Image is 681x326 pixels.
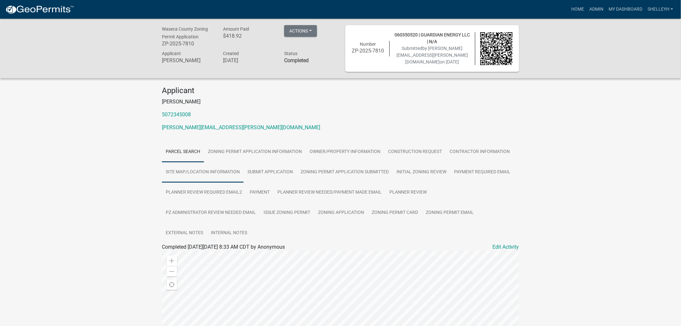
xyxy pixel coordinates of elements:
a: [PERSON_NAME][EMAIL_ADDRESS][PERSON_NAME][DOMAIN_NAME] [162,124,320,130]
a: Payment Required Email [450,162,514,183]
button: Actions [284,25,317,37]
a: PZ Administrator Review Needed Email [162,203,260,223]
a: Admin [587,3,606,15]
span: Number [360,42,376,47]
span: Status [284,51,297,56]
a: Issue Zoning Permit [260,203,314,223]
a: Zoning Permit Card [368,203,422,223]
h6: ZP-2025-7810 [352,48,385,54]
span: 060350520 | GUARDIAN ENERGY LLC | N/A [395,32,470,44]
div: Zoom out [167,266,177,276]
span: Amount Paid [223,26,249,32]
a: Zoning Application [314,203,368,223]
span: Submitted on [DATE] [396,46,468,64]
a: Owner/Property Information [306,142,384,162]
a: Zoning Permit Email [422,203,478,223]
a: Home [569,3,587,15]
strong: Completed [284,57,309,63]
span: by [PERSON_NAME][EMAIL_ADDRESS][PERSON_NAME][DOMAIN_NAME] [396,46,468,64]
a: Contractor Information [446,142,514,162]
a: Submit Application [244,162,297,183]
span: Applicant [162,51,181,56]
a: External Notes [162,223,207,244]
span: Waseca County Zoning Permit Application [162,26,208,39]
a: 5072345008 [162,111,191,118]
a: shelleyh [645,3,676,15]
span: Completed [DATE][DATE] 8:33 AM CDT by Anonymous [162,244,285,250]
a: Edit Activity [492,243,519,251]
a: Internal Notes [207,223,251,244]
h4: Applicant [162,86,519,95]
img: QR code [480,32,513,65]
a: Planner Review Needed/Payment Made Email [274,182,386,203]
a: Zoning Permit Application Submitted [297,162,393,183]
a: Zoning Permit Application Information [204,142,306,162]
div: Zoom in [167,256,177,266]
h6: [PERSON_NAME] [162,57,213,63]
p: [PERSON_NAME] [162,98,519,106]
a: Construction Request [384,142,446,162]
a: Planner Review [386,182,431,203]
div: Find my location [167,280,177,290]
h6: [DATE] [223,57,275,63]
span: Created [223,51,239,56]
a: Parcel search [162,142,204,162]
h6: ZP-2025-7810 [162,41,213,47]
a: Planner Review Required Email2 [162,182,246,203]
a: My Dashboard [606,3,645,15]
a: Site Map/Location Information [162,162,244,183]
a: Initial Zoning Review [393,162,450,183]
a: Payment [246,182,274,203]
h6: $418.92 [223,33,275,39]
